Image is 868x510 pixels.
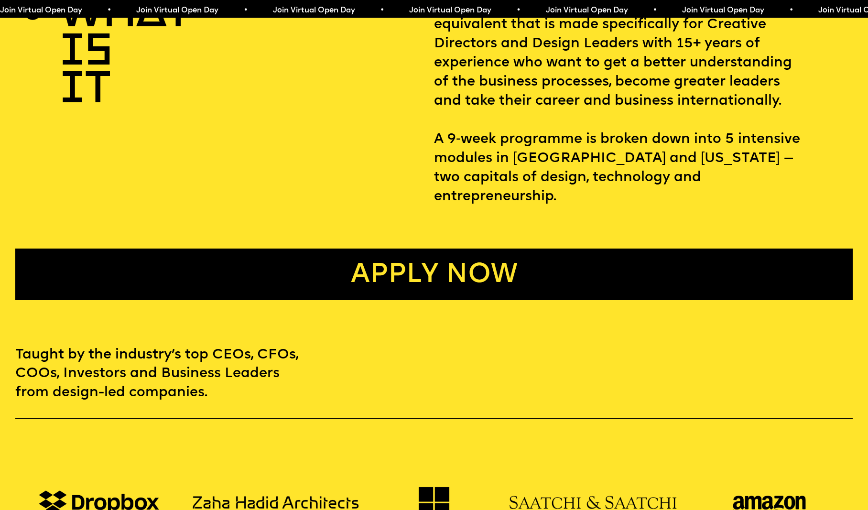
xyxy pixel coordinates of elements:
[15,249,853,300] a: Apply now
[789,7,793,14] span: •
[380,7,384,14] span: •
[107,7,111,14] span: •
[243,7,247,14] span: •
[15,346,302,403] p: Taught by the industry’s top CEOs, CFOs, COOs, Investors and Business Leaders from design-led com...
[652,7,656,14] span: •
[516,7,520,14] span: •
